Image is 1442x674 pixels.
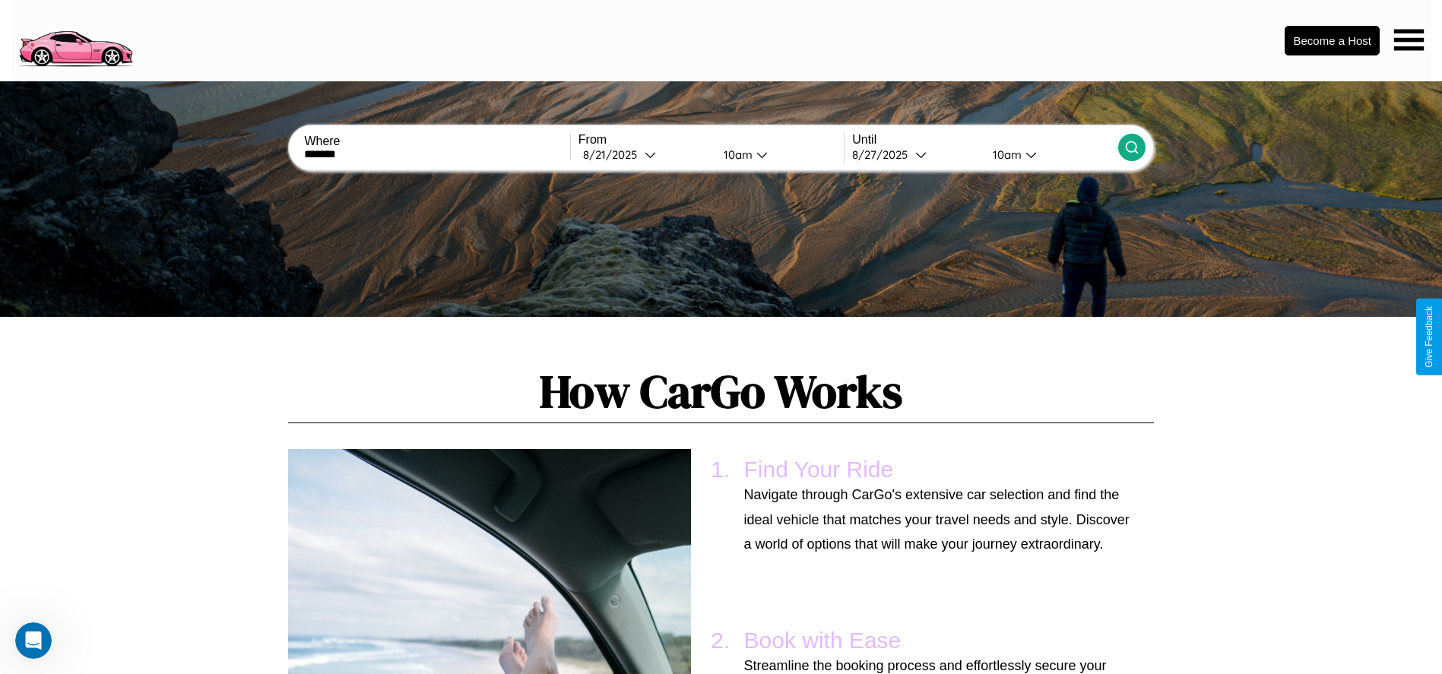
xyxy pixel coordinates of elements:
label: Until [852,133,1117,147]
iframe: Intercom live chat [15,622,52,659]
h1: How CarGo Works [288,360,1153,423]
div: 10am [716,147,756,162]
button: Become a Host [1285,26,1380,55]
button: 8/21/2025 [578,147,711,163]
li: Find Your Ride [737,449,1139,564]
label: From [578,133,844,147]
div: 8 / 27 / 2025 [852,147,915,162]
img: logo [11,8,139,71]
p: Navigate through CarGo's extensive car selection and find the ideal vehicle that matches your tra... [744,483,1131,556]
div: Give Feedback [1424,306,1434,368]
button: 10am [981,147,1118,163]
div: 8 / 21 / 2025 [583,147,645,162]
label: Where [304,134,569,148]
div: 10am [985,147,1025,162]
button: 10am [711,147,845,163]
